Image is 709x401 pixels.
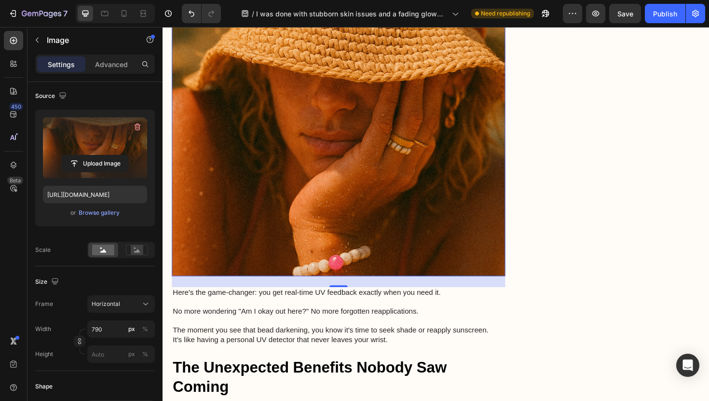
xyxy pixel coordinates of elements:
[79,208,120,217] div: Browse gallery
[126,348,137,360] button: %
[92,300,120,308] span: Horizontal
[256,9,448,19] span: I was done with stubborn skin issues and a fading glow—then I saw the hidden horrific sun damage ...
[9,103,23,111] div: 450
[48,59,75,69] p: Settings
[87,346,155,363] input: px%
[163,27,709,401] iframe: Design area
[11,317,362,327] p: The moment you see that bead darkening, you know it's time to seek shade or reapply sunscreen.
[142,325,148,333] div: %
[617,10,633,18] span: Save
[78,208,120,218] button: Browse gallery
[481,9,530,18] span: Need republishing
[139,348,151,360] button: px
[47,34,129,46] p: Image
[95,59,128,69] p: Advanced
[142,350,148,359] div: %
[126,323,137,335] button: %
[182,4,221,23] div: Undo/Redo
[61,155,129,172] button: Upload Image
[252,9,254,19] span: /
[128,325,135,333] div: px
[70,207,76,219] span: or
[35,300,53,308] label: Frame
[35,246,51,254] div: Scale
[10,349,363,393] h2: the unexpected benefits nobody saw coming
[128,350,135,359] div: px
[645,4,685,23] button: Publish
[35,325,51,333] label: Width
[35,382,53,391] div: Shape
[11,277,362,287] p: Here's the game-changer: you get real-time UV feedback exactly when you need it.
[63,8,68,19] p: 7
[43,186,147,203] input: https://example.com/image.jpg
[11,327,362,337] p: It's like having a personal UV detector that never leaves your wrist.
[676,354,699,377] div: Open Intercom Messenger
[139,323,151,335] button: px
[35,90,68,103] div: Source
[11,296,362,306] p: No more wondering "Am I okay out here?" No more forgotten reapplications.
[35,276,61,289] div: Size
[4,4,72,23] button: 7
[87,295,155,313] button: Horizontal
[609,4,641,23] button: Save
[7,177,23,184] div: Beta
[653,9,677,19] div: Publish
[87,320,155,338] input: px%
[35,350,53,359] label: Height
